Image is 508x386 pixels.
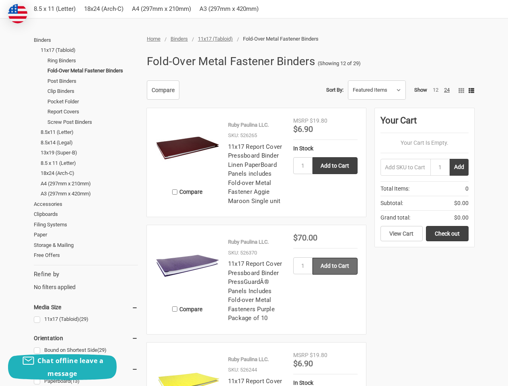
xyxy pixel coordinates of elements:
a: 11x17 (Tabloid) [198,36,233,42]
span: Subtotal: [380,199,403,207]
div: MSRP [293,351,309,359]
span: $0.00 [454,214,469,222]
img: 11x17 Report Cover Pressboard Binder PressGuardÂ® Panels Includes Fold-over Metal Fasteners Purpl... [155,234,220,298]
a: Storage & Mailing [34,240,138,250]
a: 11x17 (Tabloid) [41,45,138,55]
span: Show [414,87,427,93]
div: Your Cart [380,114,469,133]
a: Clip Binders [47,86,138,96]
span: $70.00 [293,233,317,242]
input: Compare [172,189,177,195]
span: $0.00 [454,199,469,207]
label: Compare [155,302,220,316]
input: Add to Cart [313,258,358,275]
a: Fold-Over Metal Fastener Binders [47,66,138,76]
a: Filing Systems [34,220,138,230]
p: SKU: 526244 [228,366,257,374]
a: View Cart [380,226,423,241]
div: In Stock [293,144,358,153]
h5: Orientation [34,333,138,343]
a: Screw Post Binders [47,117,138,127]
p: Ruby Paulina LLC. [228,238,269,246]
a: Compare [147,80,179,100]
a: Binders [171,36,188,42]
span: $19.80 [310,352,327,358]
a: Home [147,36,160,42]
a: 8.5 x 11 (Letter) [41,158,138,168]
input: Compare [172,306,177,312]
span: $19.80 [310,117,327,124]
h5: Refine by [34,270,138,279]
a: Report Covers [47,107,138,117]
div: No filters applied [34,270,138,292]
a: Binders [34,35,138,45]
a: Paper [34,230,138,240]
a: Ring Binders [47,55,138,66]
span: (29) [97,347,107,353]
input: Add SKU to Cart [380,159,431,176]
a: 11x17 Report Cover Pressboard Binder Linen PaperBoard Panels includes Fold-over Metal Fastener Ag... [228,143,282,205]
a: Clipboards [34,209,138,220]
span: Fold-Over Metal Fastener Binders [243,36,319,42]
button: Chat offline leave a message [8,354,117,380]
span: Total Items: [380,185,409,193]
a: 11x17 Report Cover Pressboard Binder PressGuardÂ® Panels Includes Fold-over Metal Fasteners Purpl... [228,260,282,322]
h5: Media Size [34,302,138,312]
p: Ruby Paulina LLC. [228,355,269,363]
label: Compare [155,185,220,199]
span: 0 [465,185,469,193]
img: 11x17 Report Cover Pressboard Binder Linen PaperBoard Panels includes Fold-over Metal Fastener Ag... [155,117,220,181]
a: Check out [426,226,469,241]
label: Sort By: [326,84,343,96]
a: Accessories [34,199,138,209]
span: $6.90 [293,359,313,368]
a: Free Offers [34,250,138,261]
a: 11x17 (Tabloid) [34,314,138,325]
p: Ruby Paulina LLC. [228,121,269,129]
a: 13x19 (Super-B) [41,148,138,158]
img: duty and tax information for United States [8,4,27,23]
p: Your Cart Is Empty. [380,139,469,147]
div: MSRP [293,117,309,125]
p: SKU: 526370 [228,249,257,257]
a: 12 [433,87,438,93]
a: A4 (297mm x 210mm) [41,179,138,189]
a: 8.5x11 (Letter) [41,127,138,138]
button: Add [450,159,469,176]
a: Bound on Shortest Side [34,345,138,356]
a: Pocket Folder [47,96,138,107]
p: SKU: 526265 [228,131,257,140]
input: Add to Cart [313,157,358,174]
a: 24 [444,87,450,93]
span: (Showing 12 of 29) [318,60,361,68]
a: 18x24 (Arch-C) [41,168,138,179]
span: (29) [79,316,88,322]
span: Chat offline leave a message [37,356,103,378]
span: Grand total: [380,214,410,222]
a: Post Binders [47,76,138,86]
h1: Fold-Over Metal Fastener Binders [147,51,315,72]
a: 8.5x14 (Legal) [41,138,138,148]
span: (13) [70,378,80,384]
span: $6.90 [293,124,313,134]
a: A3 (297mm x 420mm) [41,189,138,199]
